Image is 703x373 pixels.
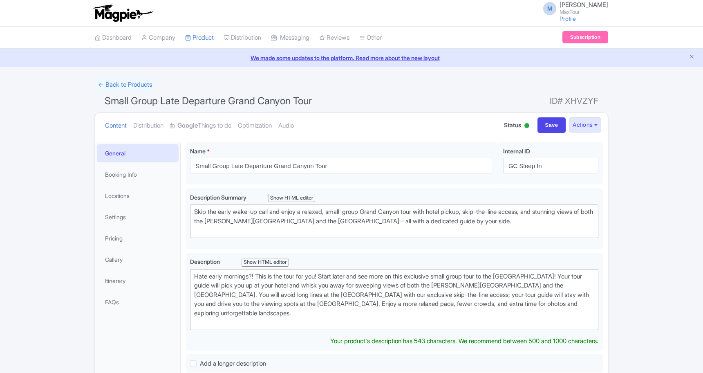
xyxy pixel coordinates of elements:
span: Small Group Late Departure Grand Canyon Tour [105,95,312,107]
a: Product [185,27,214,49]
a: FAQs [97,293,179,311]
a: Company [141,27,175,49]
small: MaxTour [560,9,608,15]
a: Gallery [97,250,179,269]
div: Show HTML editor [268,194,315,202]
span: M [543,2,556,15]
a: Optimization [238,113,272,139]
a: Pricing [97,229,179,247]
span: ID# XHVZYF [550,93,598,109]
strong: Google [177,121,198,130]
span: Name [190,148,206,155]
a: Distribution [224,27,261,49]
a: Subscription [562,31,608,43]
div: Skip the early wake-up call and enjoy a relaxed, small-group Grand Canyon tour with hotel pickup,... [194,207,594,235]
a: GoogleThings to do [170,113,231,139]
span: Description Summary [190,194,248,201]
a: Messaging [271,27,309,49]
span: Internal ID [503,148,530,155]
a: Dashboard [95,27,132,49]
div: Show HTML editor [242,258,289,267]
a: Content [105,113,127,139]
div: Active [523,120,531,133]
a: General [97,144,179,162]
a: Settings [97,208,179,226]
a: Locations [97,186,179,205]
img: logo-ab69f6fb50320c5b225c76a69d11143b.png [91,4,154,22]
input: Save [537,117,566,133]
a: ← Back to Products [95,77,155,93]
span: [PERSON_NAME] [560,1,608,9]
a: M [PERSON_NAME] MaxTour [538,2,608,15]
a: Audio [278,113,294,139]
button: Close announcement [689,53,695,62]
span: Status [504,121,521,129]
a: Profile [560,15,576,22]
a: Itinerary [97,272,179,290]
div: Your product's description has 543 characters. We recommend between 500 and 1000 characters. [330,337,598,346]
div: Hate early mornings?! This is the tour for you! Start later and see more on this exclusive small ... [194,272,594,327]
span: Add a longer description [200,360,266,367]
a: We made some updates to the platform. Read more about the new layout [5,54,698,62]
a: Reviews [319,27,349,49]
a: Other [359,27,382,49]
a: Booking Info [97,165,179,184]
span: Description [190,258,221,265]
button: Actions [569,117,601,133]
a: Distribution [133,113,163,139]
